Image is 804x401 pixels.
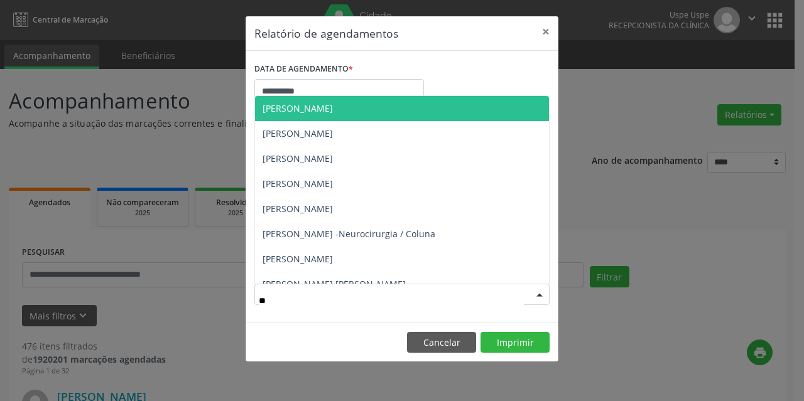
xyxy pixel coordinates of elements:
button: Cancelar [407,332,476,353]
span: [PERSON_NAME] [263,203,333,215]
span: [PERSON_NAME] [263,152,333,164]
span: [PERSON_NAME] [PERSON_NAME] [263,278,406,290]
span: [PERSON_NAME] [263,253,333,265]
button: Close [533,16,558,47]
span: [PERSON_NAME] -Neurocirurgia / Coluna [263,228,435,240]
span: [PERSON_NAME] [263,102,333,114]
h5: Relatório de agendamentos [254,25,398,41]
label: DATA DE AGENDAMENTO [254,60,353,79]
span: [PERSON_NAME] [263,127,333,139]
span: [PERSON_NAME] [263,178,333,190]
button: Imprimir [481,332,550,353]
